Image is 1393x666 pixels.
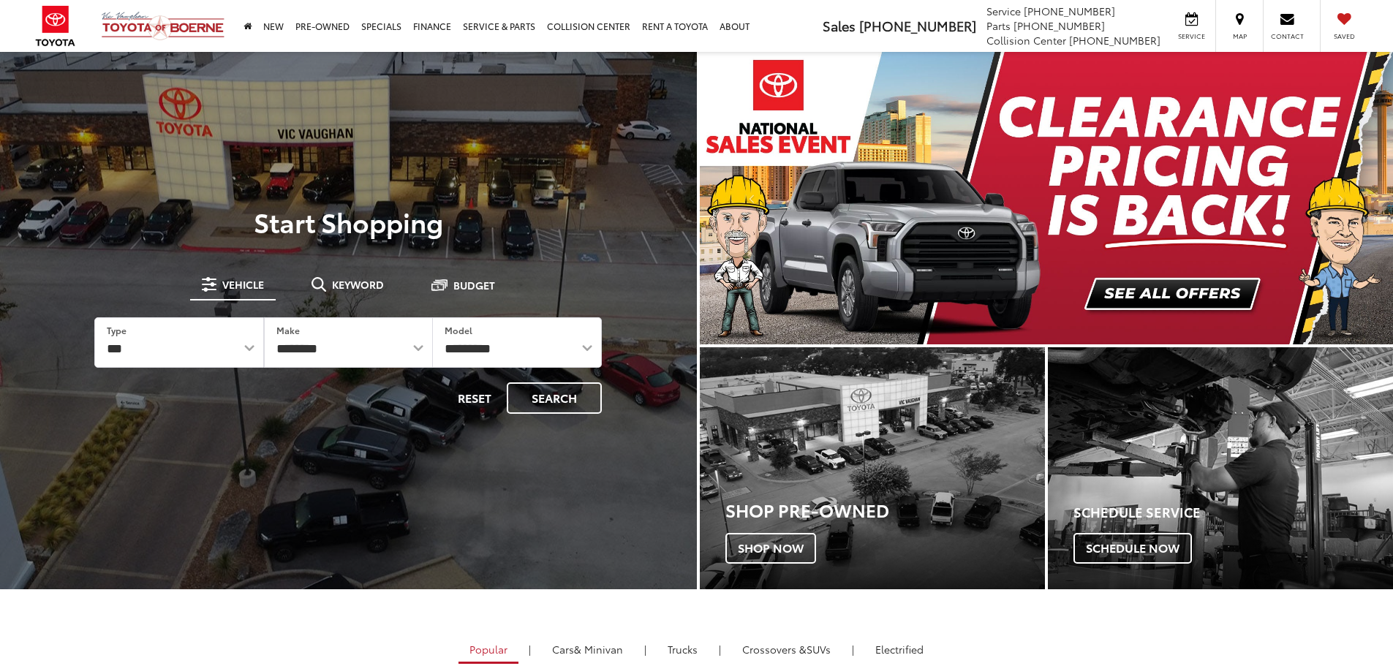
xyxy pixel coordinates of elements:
[700,347,1045,589] div: Toyota
[742,642,807,656] span: Crossovers &
[61,207,635,236] p: Start Shopping
[1048,347,1393,589] div: Toyota
[725,533,816,564] span: Shop Now
[715,642,725,656] li: |
[657,637,709,662] a: Trucks
[541,637,634,662] a: Cars
[1175,31,1208,41] span: Service
[1328,31,1360,41] span: Saved
[458,637,518,664] a: Popular
[725,500,1045,519] h3: Shop Pre-Owned
[823,16,856,35] span: Sales
[731,637,842,662] a: SUVs
[445,324,472,336] label: Model
[1073,533,1192,564] span: Schedule Now
[1289,81,1393,315] button: Click to view next picture.
[1271,31,1304,41] span: Contact
[700,347,1045,589] a: Shop Pre-Owned Shop Now
[986,18,1011,33] span: Parts
[986,4,1021,18] span: Service
[1013,18,1105,33] span: [PHONE_NUMBER]
[1223,31,1256,41] span: Map
[445,382,504,414] button: Reset
[986,33,1066,48] span: Collision Center
[848,642,858,656] li: |
[1073,505,1393,520] h4: Schedule Service
[453,280,495,290] span: Budget
[1048,347,1393,589] a: Schedule Service Schedule Now
[332,279,384,290] span: Keyword
[864,637,935,662] a: Electrified
[222,279,264,290] span: Vehicle
[574,642,623,656] span: & Minivan
[1024,4,1115,18] span: [PHONE_NUMBER]
[107,324,127,336] label: Type
[507,382,602,414] button: Search
[276,324,300,336] label: Make
[1069,33,1160,48] span: [PHONE_NUMBER]
[525,642,535,656] li: |
[101,11,225,41] img: Vic Vaughan Toyota of Boerne
[859,16,976,35] span: [PHONE_NUMBER]
[700,81,804,315] button: Click to view previous picture.
[641,642,650,656] li: |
